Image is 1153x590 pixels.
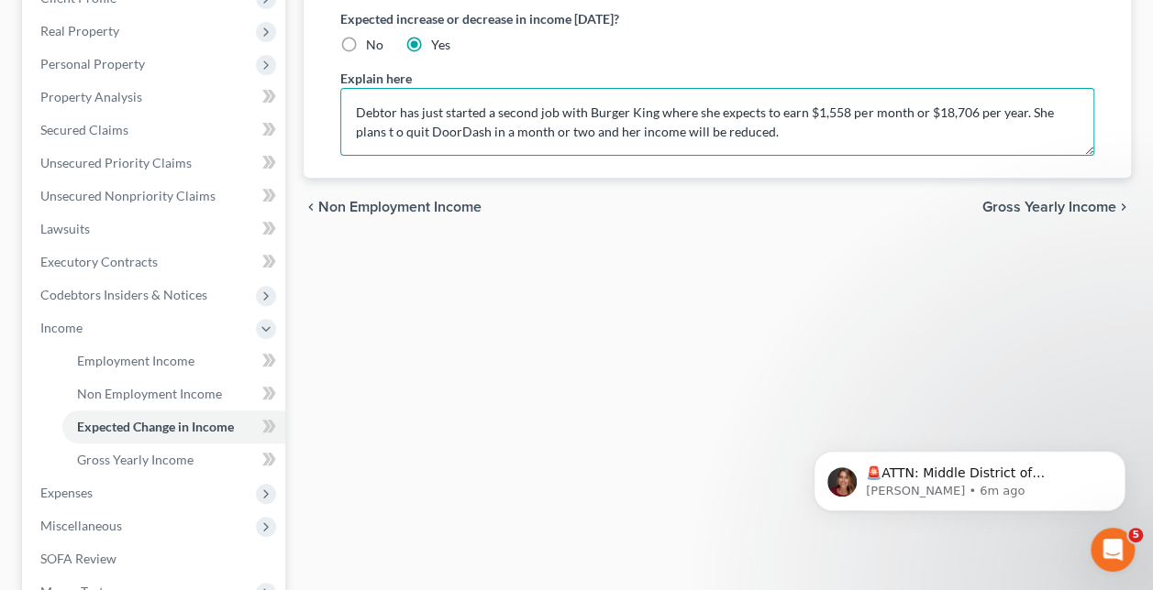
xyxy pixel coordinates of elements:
span: Non Employment Income [318,200,482,214]
a: Secured Claims [26,114,285,147]
span: Real Property [40,23,119,38]
span: Miscellaneous [40,518,122,533]
span: Employment Income [77,353,194,368]
a: Gross Yearly Income [62,443,285,476]
a: Non Employment Income [62,377,285,410]
i: chevron_right [1116,200,1131,214]
iframe: Intercom live chat [1091,528,1135,572]
label: Explain here [340,69,412,88]
span: Gross Yearly Income [77,452,194,467]
span: Expected Change in Income [77,419,234,434]
button: chevron_left Non Employment Income [304,200,482,214]
a: Unsecured Nonpriority Claims [26,180,285,213]
span: No [366,37,383,52]
a: Employment Income [62,344,285,377]
span: Yes [431,37,450,52]
label: Expected increase or decrease in income [DATE]? [340,9,1094,28]
span: Gross Yearly Income [982,200,1116,214]
a: Property Analysis [26,81,285,114]
a: Executory Contracts [26,246,285,279]
span: Non Employment Income [77,386,222,401]
a: SOFA Review [26,542,285,575]
iframe: Intercom notifications message [786,412,1153,541]
a: Unsecured Priority Claims [26,147,285,180]
span: Personal Property [40,56,145,71]
span: Codebtors Insiders & Notices [40,287,207,302]
span: Unsecured Priority Claims [40,155,192,170]
span: Lawsuits [40,221,90,236]
i: chevron_left [304,200,318,214]
span: Executory Contracts [40,254,158,269]
span: Unsecured Nonpriority Claims [40,188,216,203]
a: Expected Change in Income [62,410,285,443]
span: Property Analysis [40,89,142,104]
button: Gross Yearly Income chevron_right [982,200,1131,214]
span: Income [40,320,83,335]
span: SOFA Review [40,551,116,566]
a: Lawsuits [26,213,285,246]
span: 5 [1128,528,1143,542]
span: Secured Claims [40,122,128,137]
span: Expenses [40,485,93,500]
